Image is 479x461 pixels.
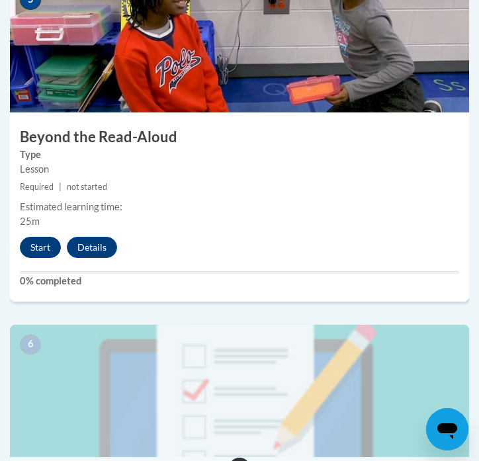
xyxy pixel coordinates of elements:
span: | [59,182,62,192]
span: 6 [20,335,41,355]
span: Required [20,182,54,192]
div: Lesson [20,162,459,177]
img: Course Image [10,325,469,457]
button: Details [67,237,117,258]
span: not started [67,182,107,192]
label: 0% completed [20,274,459,288]
span: 25m [20,216,40,227]
iframe: Button to launch messaging window [426,408,468,450]
h3: Beyond the Read-Aloud [10,127,469,147]
button: Start [20,237,61,258]
div: Estimated learning time: [20,200,459,214]
label: Type [20,147,459,162]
